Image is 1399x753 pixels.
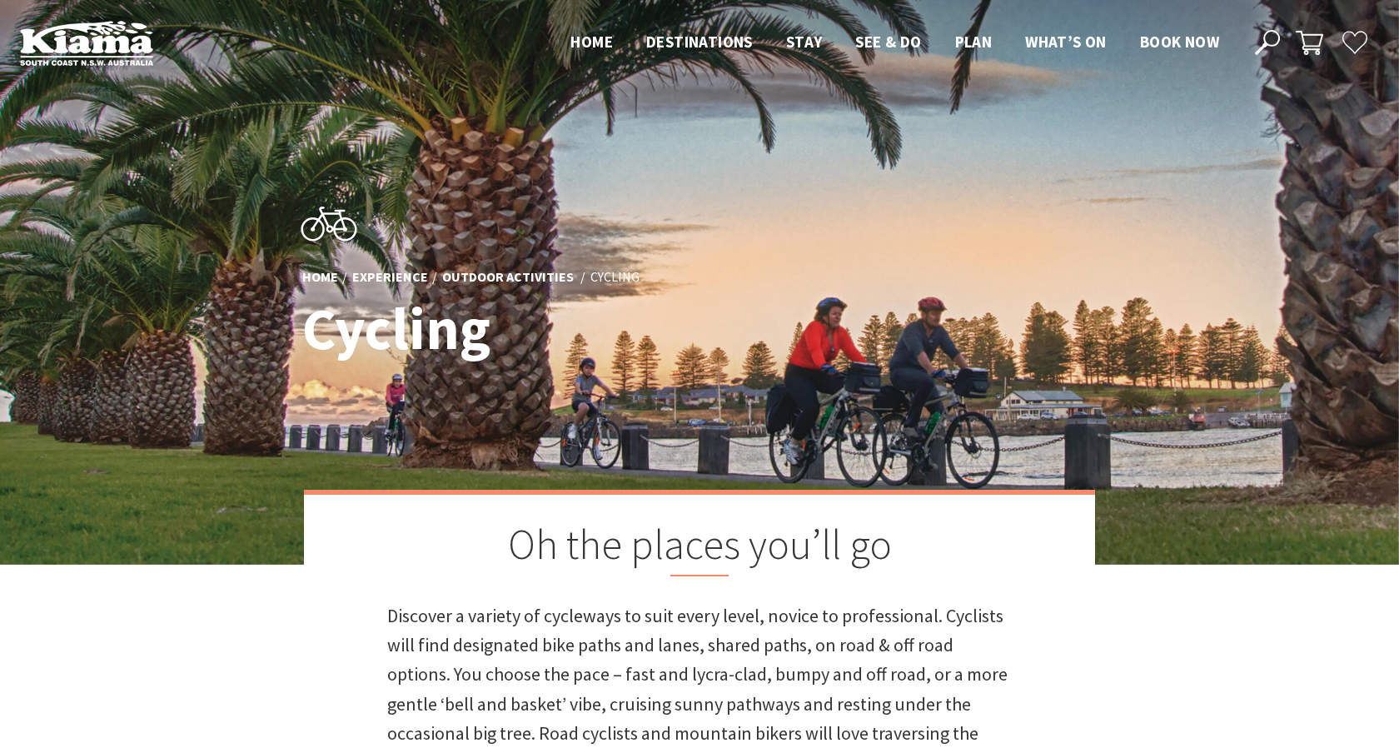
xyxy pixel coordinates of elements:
[554,29,1236,57] nav: Main Menu
[570,32,613,52] span: Home
[302,297,773,361] h1: Cycling
[302,268,338,287] a: Home
[442,268,574,287] a: Outdoor Activities
[352,268,428,287] a: Experience
[1025,32,1107,52] span: What’s On
[646,32,753,52] span: Destinations
[387,520,1012,576] h2: Oh the places you’ll go
[855,32,921,52] span: See & Do
[955,32,993,52] span: Plan
[590,267,640,288] li: Cycling
[786,32,823,52] span: Stay
[20,20,153,66] img: Kiama Logo
[1140,32,1219,52] span: Book now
